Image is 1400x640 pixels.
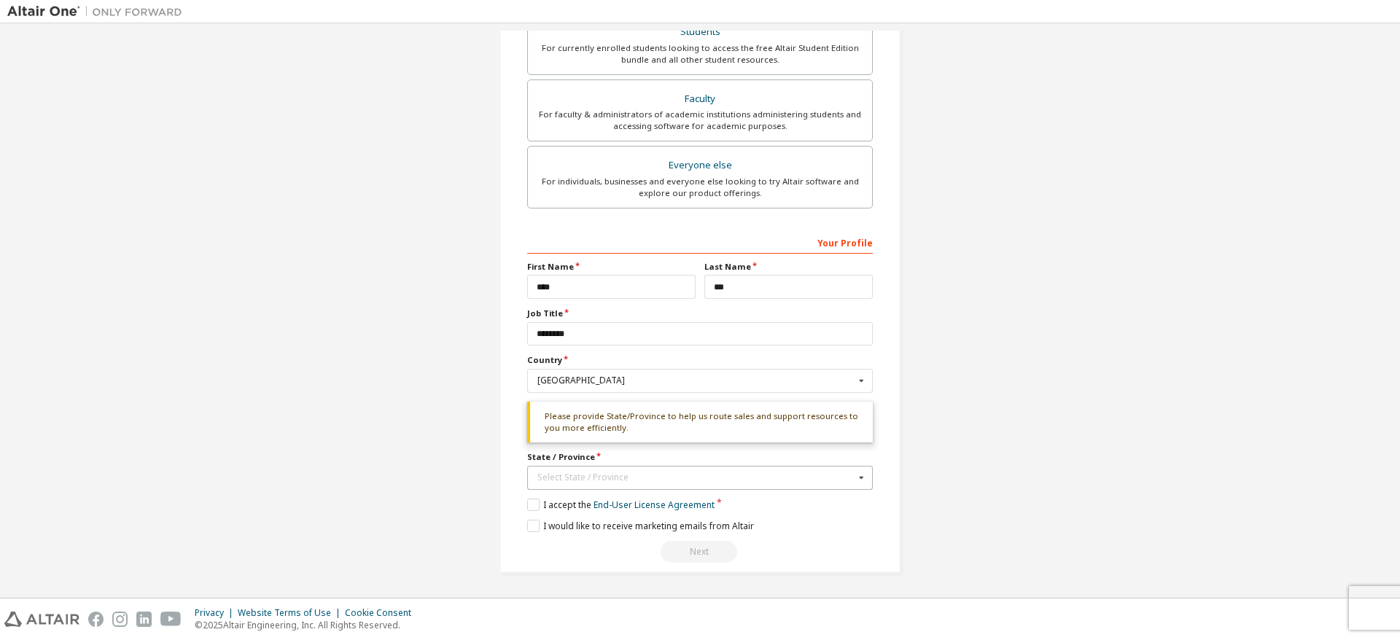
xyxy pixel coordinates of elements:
div: Faculty [537,89,863,109]
label: I accept the [527,499,715,511]
div: Cookie Consent [345,607,420,619]
div: Everyone else [537,155,863,176]
label: I would like to receive marketing emails from Altair [527,520,754,532]
div: Website Terms of Use [238,607,345,619]
label: Country [527,354,873,366]
div: Your Profile [527,230,873,254]
div: For faculty & administrators of academic institutions administering students and accessing softwa... [537,109,863,132]
div: Please provide State/Province to help us route sales and support resources to you more efficiently. [527,402,873,443]
div: Read and acccept EULA to continue [527,541,873,563]
div: Select State / Province [537,473,855,482]
label: First Name [527,261,696,273]
img: instagram.svg [112,612,128,627]
label: Last Name [704,261,873,273]
img: Altair One [7,4,190,19]
p: © 2025 Altair Engineering, Inc. All Rights Reserved. [195,619,420,631]
img: youtube.svg [160,612,182,627]
div: Privacy [195,607,238,619]
a: End-User License Agreement [594,499,715,511]
img: facebook.svg [88,612,104,627]
img: linkedin.svg [136,612,152,627]
div: For currently enrolled students looking to access the free Altair Student Edition bundle and all ... [537,42,863,66]
div: [GEOGRAPHIC_DATA] [537,376,855,385]
img: altair_logo.svg [4,612,79,627]
div: Students [537,22,863,42]
label: State / Province [527,451,873,463]
div: For individuals, businesses and everyone else looking to try Altair software and explore our prod... [537,176,863,199]
label: Job Title [527,308,873,319]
